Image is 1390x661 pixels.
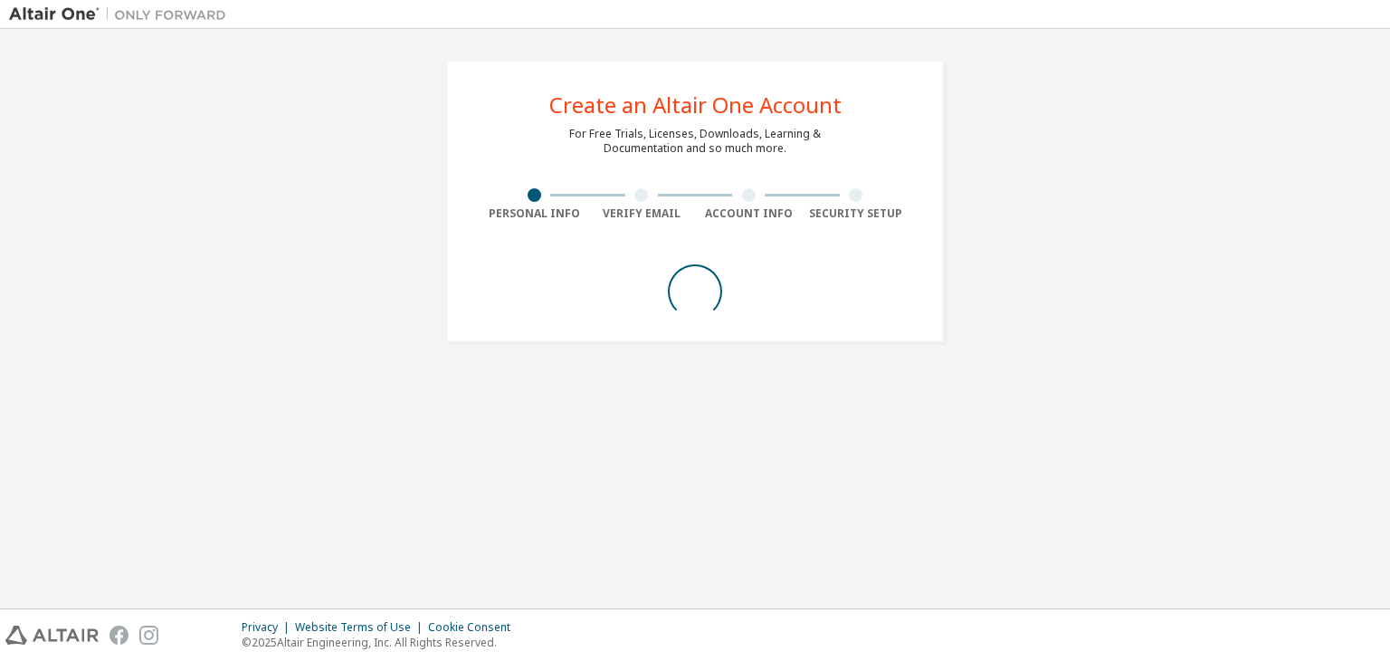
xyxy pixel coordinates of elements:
[481,206,588,221] div: Personal Info
[242,620,295,635] div: Privacy
[242,635,521,650] p: © 2025 Altair Engineering, Inc. All Rights Reserved.
[549,94,842,116] div: Create an Altair One Account
[695,206,803,221] div: Account Info
[428,620,521,635] div: Cookie Consent
[588,206,696,221] div: Verify Email
[5,626,99,645] img: altair_logo.svg
[9,5,235,24] img: Altair One
[139,626,158,645] img: instagram.svg
[803,206,910,221] div: Security Setup
[569,127,821,156] div: For Free Trials, Licenses, Downloads, Learning & Documentation and so much more.
[295,620,428,635] div: Website Terms of Use
[109,626,129,645] img: facebook.svg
